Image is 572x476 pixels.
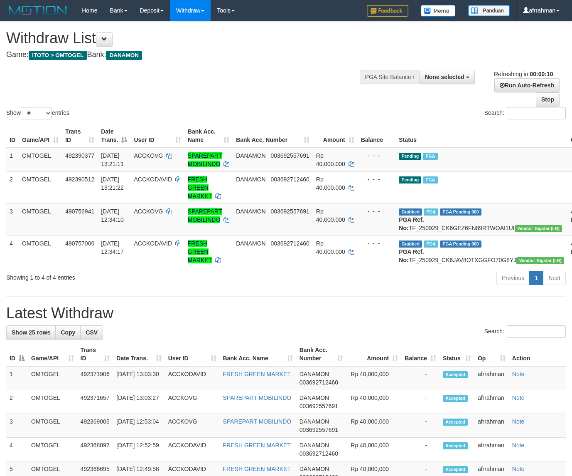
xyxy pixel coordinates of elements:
span: Copy 003692557691 to clipboard [270,152,309,159]
th: Bank Acc. Name: activate to sort column ascending [220,342,296,366]
span: [DATE] 13:21:22 [101,176,124,191]
td: 492371906 [77,366,113,390]
span: DANAMON [300,442,329,449]
strong: 00:00:10 [530,71,553,77]
span: 492390512 [65,176,94,183]
span: Marked by afrrahman [423,176,437,183]
td: - [401,414,439,438]
label: Search: [484,325,566,338]
div: Showing 1 to 4 of 4 entries [6,270,232,282]
span: Rp 40.000.000 [316,176,345,191]
span: Accepted [443,395,468,402]
span: DANAMON [236,152,266,159]
span: Copy 003692557691 to clipboard [270,208,309,215]
td: OMTOGEL [19,171,62,203]
td: 492368897 [77,438,113,461]
button: None selected [420,70,475,84]
td: TF_250929_CK6JAV8OTXGGFO70G8YJ [395,236,567,268]
span: ITOTO > OMTOGEL [29,51,87,60]
span: CSV [86,329,98,336]
td: 4 [6,438,28,461]
th: Amount: activate to sort column ascending [346,342,401,366]
span: [DATE] 13:21:11 [101,152,124,167]
span: Copy 003692712460 to clipboard [270,176,309,183]
span: 490756941 [65,208,94,215]
span: Copy 003692712460 to clipboard [300,450,338,457]
img: panduan.png [468,5,510,16]
td: ACCKOVG [165,414,220,438]
td: 2 [6,390,28,414]
a: Note [512,418,525,425]
td: OMTOGEL [28,366,77,390]
span: Show 25 rows [12,329,50,336]
span: DANAMON [300,466,329,472]
a: Previous [496,271,530,285]
span: Vendor URL: https://dashboard.q2checkout.com/secure [515,225,562,232]
th: Trans ID: activate to sort column ascending [62,124,98,148]
th: Game/API: activate to sort column ascending [28,342,77,366]
th: Balance [358,124,396,148]
td: OMTOGEL [28,438,77,461]
span: Copy 003692557691 to clipboard [300,426,338,433]
input: Search: [507,107,566,119]
div: - - - [361,239,393,248]
div: - - - [361,151,393,160]
td: - [401,366,439,390]
th: ID [6,124,19,148]
span: Rp 40.000.000 [316,152,345,167]
span: PGA Pending [440,208,481,216]
a: FRESH GREEN MARKET [223,442,291,449]
a: Note [512,466,525,472]
a: Run Auto-Refresh [494,78,560,92]
td: 1 [6,148,19,172]
td: [DATE] 12:52:59 [113,438,164,461]
span: Pending [399,153,421,160]
td: ACCKOVG [165,390,220,414]
td: [DATE] 13:03:30 [113,366,164,390]
div: - - - [361,175,393,183]
span: Refreshing in: [494,71,553,77]
span: Accepted [443,466,468,473]
span: [DATE] 12:34:10 [101,208,124,223]
th: Action [509,342,566,366]
h4: Game: Bank: [6,51,373,59]
td: OMTOGEL [28,390,77,414]
span: ACCKODAVID [134,240,172,247]
a: Stop [536,92,560,107]
td: afrrahman [474,438,509,461]
td: ACCKODAVID [165,438,220,461]
a: SPAREPART MOBILINDO [188,208,222,223]
th: Status [395,124,567,148]
span: Marked by afrrahman [424,240,438,248]
span: ACCKODAVID [134,176,172,183]
td: Rp 40,000,000 [346,414,401,438]
span: None selected [425,74,464,80]
td: 2 [6,171,19,203]
span: ACCKOVG [134,152,163,159]
th: Bank Acc. Name: activate to sort column ascending [184,124,233,148]
a: CSV [80,325,103,340]
a: Note [512,394,525,401]
td: afrrahman [474,414,509,438]
span: 492390377 [65,152,94,159]
td: 4 [6,236,19,268]
b: PGA Ref. No: [399,248,424,263]
th: Trans ID: activate to sort column ascending [77,342,113,366]
span: PGA Pending [440,240,481,248]
label: Show entries [6,107,69,119]
a: Next [543,271,566,285]
span: Copy 003692712460 to clipboard [300,379,338,386]
select: Showentries [21,107,52,119]
span: Accepted [443,442,468,449]
td: ACCKODAVID [165,366,220,390]
th: Amount: activate to sort column ascending [313,124,358,148]
td: [DATE] 12:53:04 [113,414,164,438]
a: Copy [55,325,81,340]
th: User ID: activate to sort column ascending [130,124,184,148]
td: 492371657 [77,390,113,414]
td: - [401,438,439,461]
span: Rp 40.000.000 [316,208,345,223]
span: Copy 003692557691 to clipboard [300,403,338,409]
img: Button%20Memo.svg [421,5,456,17]
span: DANAMON [300,418,329,425]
